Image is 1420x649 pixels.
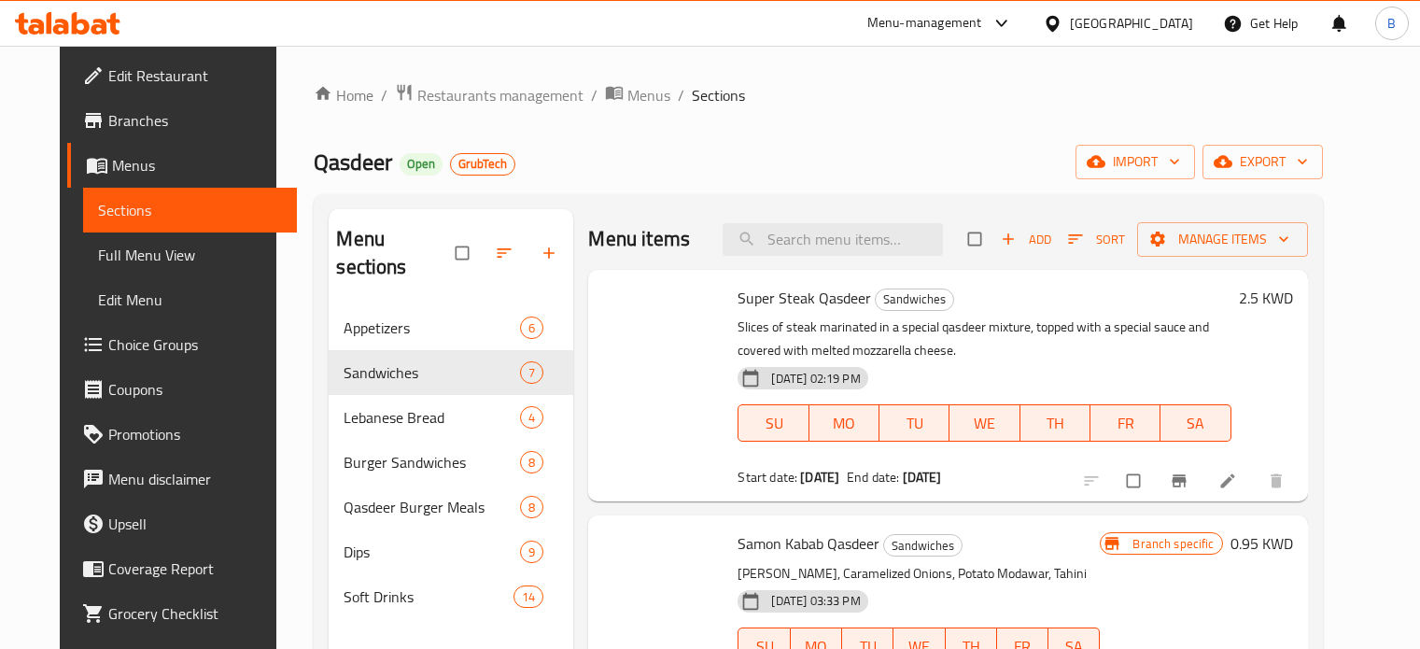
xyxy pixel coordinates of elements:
[67,322,297,367] a: Choice Groups
[514,588,542,606] span: 14
[520,541,543,563] div: items
[67,546,297,591] a: Coverage Report
[108,64,282,87] span: Edit Restaurant
[67,591,297,636] a: Grocery Checklist
[520,406,543,429] div: items
[1116,463,1155,499] span: Select to update
[444,235,484,271] span: Select all sections
[67,412,297,457] a: Promotions
[1239,285,1293,311] h6: 2.5 KWD
[83,277,297,322] a: Edit Menu
[887,410,942,437] span: TU
[588,225,690,253] h2: Menu items
[67,98,297,143] a: Branches
[738,562,1100,586] p: [PERSON_NAME], Caramelized Onions, Potato Modawar, Tahini
[1068,229,1125,250] span: Sort
[1056,225,1137,254] span: Sort items
[1020,404,1090,442] button: TH
[67,53,297,98] a: Edit Restaurant
[329,529,573,574] div: Dips9
[746,410,801,437] span: SU
[98,289,282,311] span: Edit Menu
[108,378,282,401] span: Coupons
[949,404,1019,442] button: WE
[1070,13,1193,34] div: [GEOGRAPHIC_DATA]
[764,370,867,388] span: [DATE] 02:19 PM
[738,404,808,442] button: SU
[867,12,982,35] div: Menu-management
[329,440,573,485] div: Burger Sandwiches8
[513,586,543,608] div: items
[591,84,598,106] li: /
[108,109,282,132] span: Branches
[108,468,282,490] span: Menu disclaimer
[112,154,282,176] span: Menus
[903,465,942,489] b: [DATE]
[1001,229,1051,250] span: Add
[1090,150,1180,174] span: import
[879,404,949,442] button: TU
[395,83,583,107] a: Restaurants management
[344,496,520,518] span: Qasdeer Burger Meals
[764,592,867,610] span: [DATE] 03:33 PM
[738,316,1230,362] p: Slices of steak marinated in a special qasdeer mixture, topped with a special sauce and covered w...
[605,83,670,107] a: Menus
[875,289,954,311] div: Sandwiches
[329,305,573,350] div: Appetizers6
[800,465,839,489] b: [DATE]
[451,156,514,172] span: GrubTech
[108,423,282,445] span: Promotions
[1230,530,1293,557] h6: 0.95 KWD
[98,199,282,221] span: Sections
[883,534,963,557] div: Sandwiches
[344,586,513,608] span: Soft Drinks
[520,317,543,339] div: items
[108,557,282,580] span: Coverage Report
[809,404,879,442] button: MO
[83,233,297,277] a: Full Menu View
[876,289,953,310] span: Sandwiches
[996,225,1056,254] span: Add item
[344,541,520,563] span: Dips
[817,410,872,437] span: MO
[314,83,1322,107] nav: breadcrumb
[884,535,962,557] span: Sandwiches
[520,451,543,473] div: items
[67,367,297,412] a: Coupons
[329,350,573,395] div: Sandwiches7
[1137,222,1308,257] button: Manage items
[723,223,943,256] input: search
[344,406,520,429] span: Lebanese Bread
[678,84,684,106] li: /
[738,284,871,312] span: Super Steak Qasdeer
[1218,472,1241,490] a: Edit menu item
[344,451,520,473] div: Burger Sandwiches
[344,361,520,384] span: Sandwiches
[1063,225,1130,254] button: Sort
[692,84,745,106] span: Sections
[521,319,542,337] span: 6
[336,225,456,281] h2: Menu sections
[67,457,297,501] a: Menu disclaimer
[1028,410,1083,437] span: TH
[98,244,282,266] span: Full Menu View
[957,410,1012,437] span: WE
[1098,410,1153,437] span: FR
[521,454,542,472] span: 8
[520,361,543,384] div: items
[67,143,297,188] a: Menus
[1202,145,1323,179] button: export
[520,496,543,518] div: items
[1387,13,1396,34] span: B
[738,529,879,557] span: Samon Kabab Qasdeer
[400,153,443,176] div: Open
[108,513,282,535] span: Upsell
[1168,410,1223,437] span: SA
[1076,145,1195,179] button: import
[83,188,297,233] a: Sections
[521,499,542,516] span: 8
[521,543,542,561] span: 9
